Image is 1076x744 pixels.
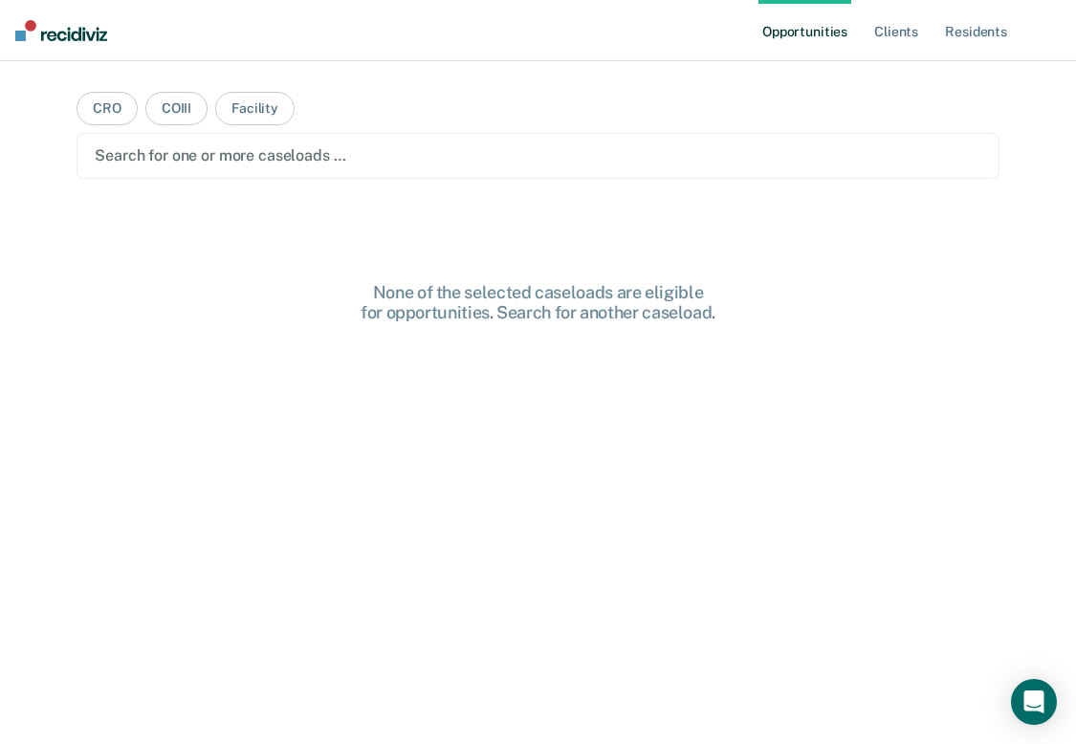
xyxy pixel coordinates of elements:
[1011,679,1057,725] div: Open Intercom Messenger
[215,92,295,125] button: Facility
[77,92,138,125] button: CRO
[232,282,845,323] div: None of the selected caseloads are eligible for opportunities. Search for another caseload.
[15,20,107,41] img: Recidiviz
[145,92,208,125] button: COIII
